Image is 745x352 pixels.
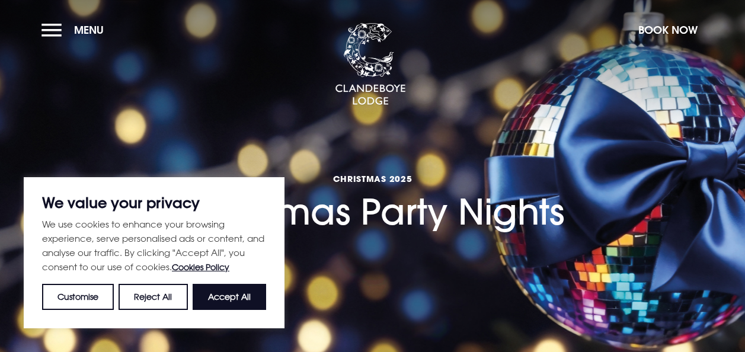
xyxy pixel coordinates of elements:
button: Accept All [193,284,266,310]
button: Book Now [632,17,704,43]
h1: Christmas Party Nights [181,129,564,232]
span: Menu [74,23,104,37]
button: Menu [41,17,110,43]
div: We value your privacy [24,177,284,328]
a: Cookies Policy [172,262,229,272]
span: Christmas 2025 [181,173,564,184]
p: We use cookies to enhance your browsing experience, serve personalised ads or content, and analys... [42,217,266,274]
p: We value your privacy [42,196,266,210]
button: Customise [42,284,114,310]
img: Clandeboye Lodge [335,23,406,106]
button: Reject All [119,284,187,310]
